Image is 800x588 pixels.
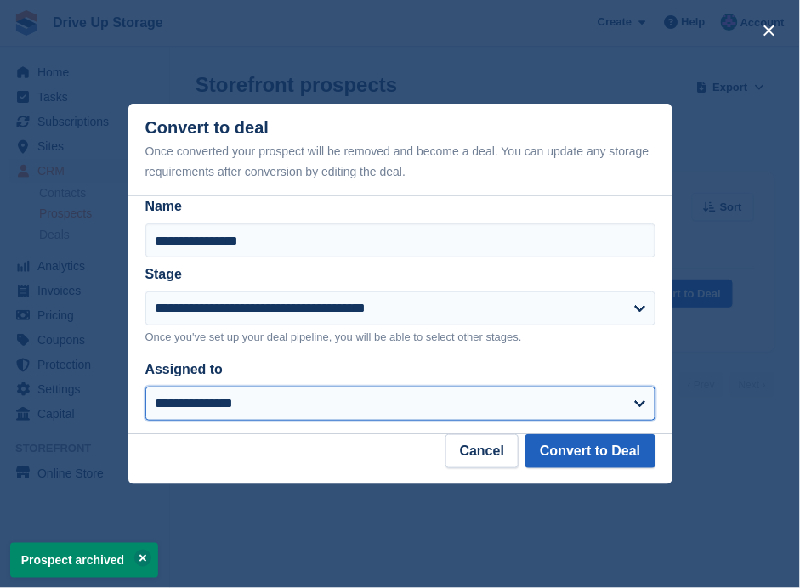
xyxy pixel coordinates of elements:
[445,434,519,468] button: Cancel
[145,362,224,376] label: Assigned to
[525,434,655,468] button: Convert to Deal
[145,267,183,281] label: Stage
[145,329,655,346] p: Once you've set up your deal pipeline, you will be able to select other stages.
[145,118,655,182] div: Convert to deal
[756,17,783,44] button: close
[145,141,655,182] div: Once converted your prospect will be removed and become a deal. You can update any storage requir...
[145,196,655,217] label: Name
[10,543,158,578] p: Prospect archived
